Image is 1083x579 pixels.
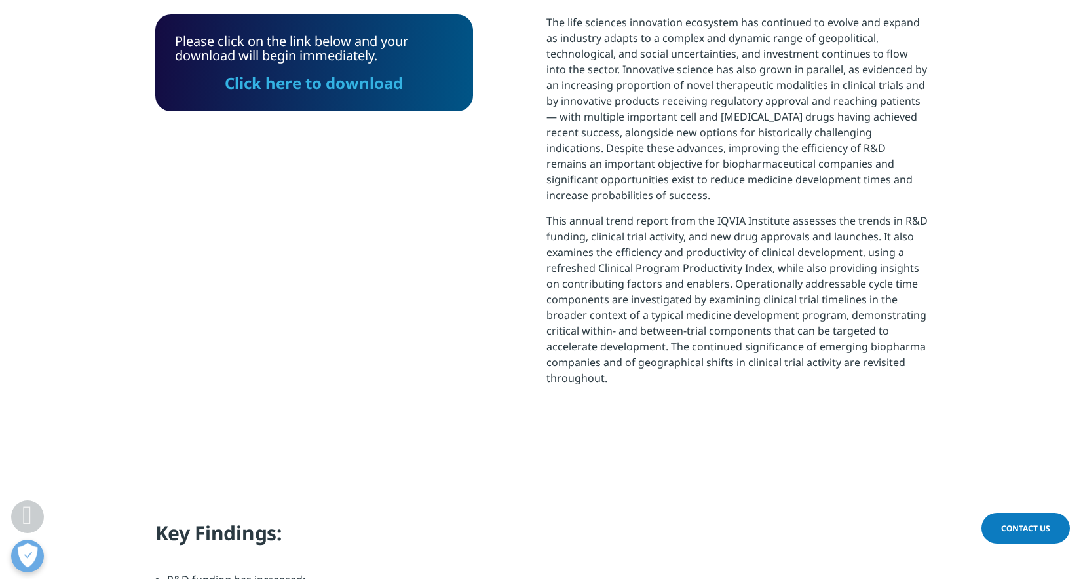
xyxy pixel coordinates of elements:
h4: Key Findings: [155,520,928,556]
span: Contact Us [1001,523,1050,534]
button: Open Preferences [11,540,44,572]
a: Contact Us [981,513,1070,544]
p: This annual trend report from the IQVIA Institute assesses the trends in R&D funding, clinical tr... [546,213,928,396]
p: The life sciences innovation ecosystem has continued to evolve and expand as industry adapts to a... [546,14,928,213]
a: Click here to download [225,72,403,94]
div: Please click on the link below and your download will begin immediately. [175,34,453,92]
